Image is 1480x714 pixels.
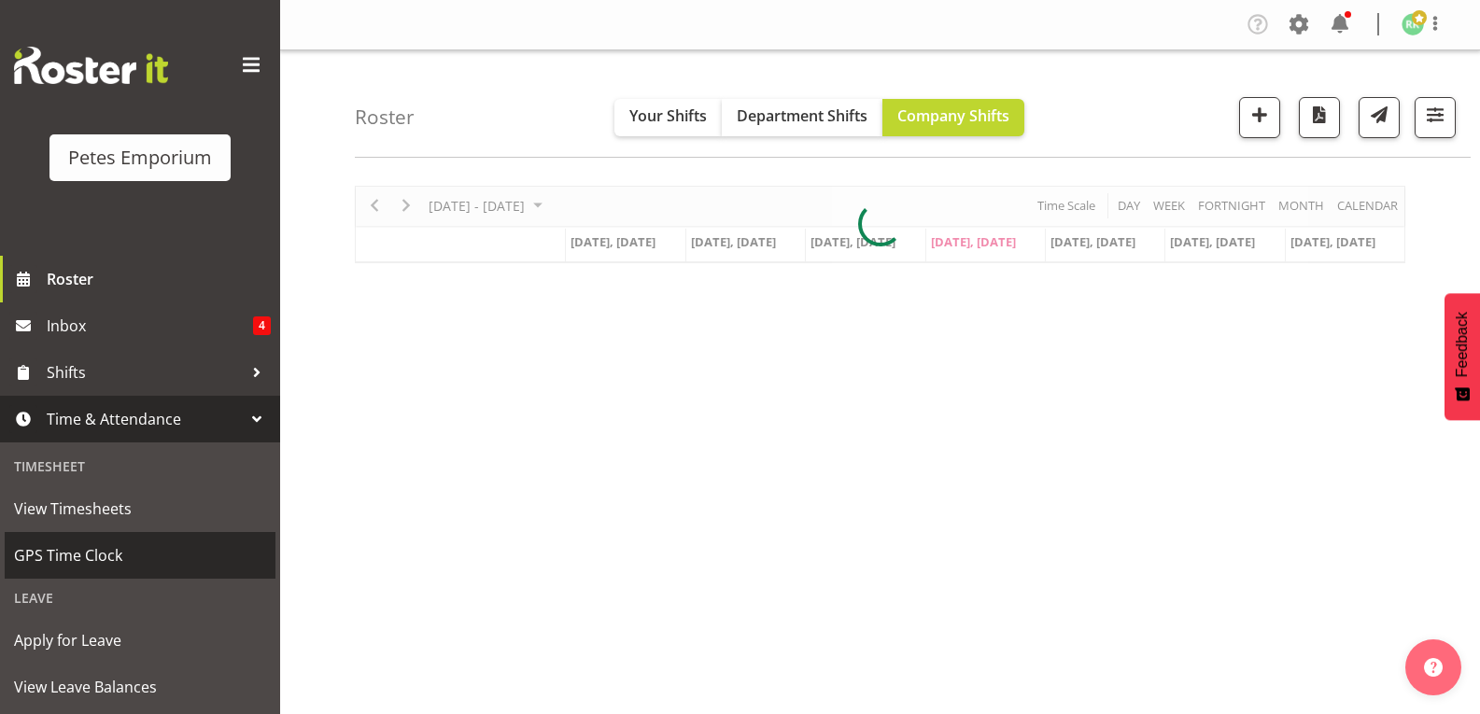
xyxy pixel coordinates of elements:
button: Company Shifts [882,99,1024,136]
a: Apply for Leave [5,617,275,664]
button: Your Shifts [614,99,722,136]
span: Department Shifts [737,105,867,126]
a: View Leave Balances [5,664,275,710]
div: Timesheet [5,447,275,485]
span: Company Shifts [897,105,1009,126]
button: Filter Shifts [1415,97,1456,138]
button: Download a PDF of the roster according to the set date range. [1299,97,1340,138]
span: Feedback [1454,312,1471,377]
h4: Roster [355,106,415,128]
span: Time & Attendance [47,405,243,433]
span: Roster [47,265,271,293]
span: View Leave Balances [14,673,266,701]
img: help-xxl-2.png [1424,658,1443,677]
span: GPS Time Clock [14,541,266,569]
button: Feedback - Show survey [1445,293,1480,420]
span: Your Shifts [629,105,707,126]
span: Inbox [47,312,253,340]
div: Leave [5,579,275,617]
img: Rosterit website logo [14,47,168,84]
div: Petes Emporium [68,144,212,172]
button: Department Shifts [722,99,882,136]
button: Add a new shift [1239,97,1280,138]
a: View Timesheets [5,485,275,532]
span: Apply for Leave [14,626,266,654]
span: View Timesheets [14,495,266,523]
span: Shifts [47,358,243,386]
img: ruth-robertson-taylor722.jpg [1402,13,1424,35]
button: Send a list of all shifts for the selected filtered period to all rostered employees. [1359,97,1400,138]
a: GPS Time Clock [5,532,275,579]
span: 4 [253,316,271,335]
